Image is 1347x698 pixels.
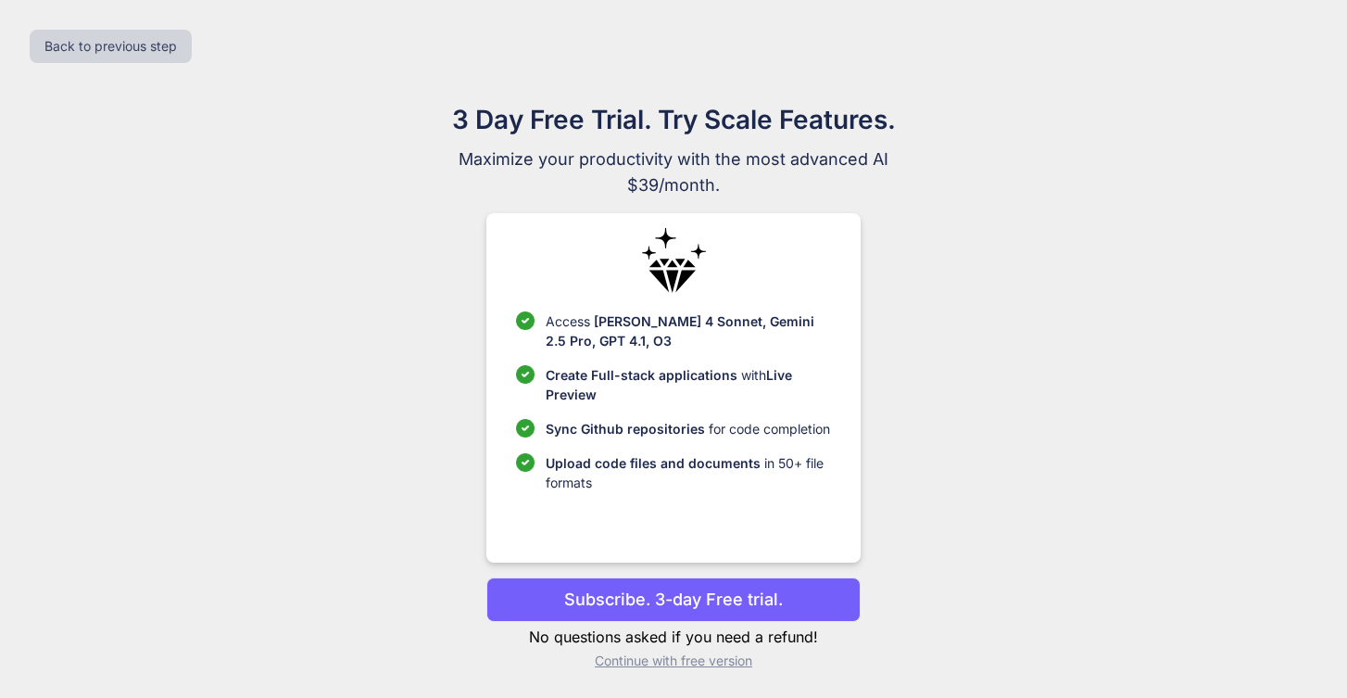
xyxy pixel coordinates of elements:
[516,419,535,438] img: checklist
[546,453,830,492] p: in 50+ file formats
[30,30,192,63] button: Back to previous step
[546,419,830,438] p: for code completion
[362,146,985,172] span: Maximize your productivity with the most advanced AI
[486,626,860,648] p: No questions asked if you need a refund!
[486,652,860,670] p: Continue with free version
[546,313,814,349] span: [PERSON_NAME] 4 Sonnet, Gemini 2.5 Pro, GPT 4.1, O3
[546,455,761,471] span: Upload code files and documents
[486,577,860,622] button: Subscribe. 3-day Free trial.
[546,311,830,350] p: Access
[546,367,741,383] span: Create Full-stack applications
[516,365,535,384] img: checklist
[362,172,985,198] span: $39/month.
[546,365,830,404] p: with
[564,587,783,612] p: Subscribe. 3-day Free trial.
[516,311,535,330] img: checklist
[516,453,535,472] img: checklist
[362,100,985,139] h1: 3 Day Free Trial. Try Scale Features.
[546,421,705,437] span: Sync Github repositories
